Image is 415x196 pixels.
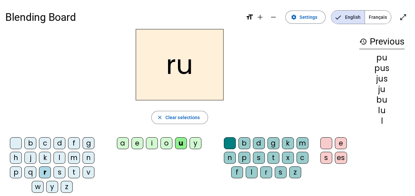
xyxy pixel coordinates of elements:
div: pus [359,64,404,72]
div: w [32,181,44,193]
div: v [83,166,94,178]
button: Enter full screen [397,11,410,24]
div: d [253,137,265,149]
div: f [231,166,243,178]
div: t [68,166,80,178]
div: s [320,152,332,164]
span: Français [365,11,391,24]
div: lu [359,107,404,114]
div: k [39,152,51,164]
div: t [267,152,279,164]
div: r [260,166,272,178]
div: g [267,137,279,149]
div: l [53,152,65,164]
div: pu [359,54,404,62]
div: ju [359,85,404,93]
span: Clear selections [165,114,200,121]
div: p [238,152,250,164]
div: x [282,152,294,164]
div: p [10,166,22,178]
div: bu [359,96,404,104]
button: Settings [285,11,326,24]
div: z [289,166,301,178]
div: e [335,137,347,149]
div: y [46,181,58,193]
div: s [253,152,265,164]
span: Settings [299,13,317,21]
div: o [160,137,172,149]
button: Clear selections [151,111,208,124]
div: y [190,137,201,149]
div: l [359,117,404,125]
h2: ru [136,29,224,100]
mat-icon: remove [269,13,277,21]
mat-icon: format_size [246,13,254,21]
div: g [83,137,94,149]
div: d [53,137,65,149]
button: Decrease font size [267,11,280,24]
mat-icon: settings [291,14,297,20]
mat-button-toggle-group: Language selection [331,10,391,24]
div: m [68,152,80,164]
mat-icon: history [359,38,367,46]
div: jus [359,75,404,83]
div: f [68,137,80,149]
div: i [146,137,158,149]
button: Increase font size [254,11,267,24]
div: z [61,181,73,193]
div: b [238,137,250,149]
mat-icon: close [157,114,163,120]
div: h [10,152,22,164]
div: c [296,152,308,164]
mat-icon: add [256,13,264,21]
div: s [275,166,287,178]
div: k [282,137,294,149]
div: m [296,137,308,149]
h1: Blending Board [5,7,240,28]
div: s [53,166,65,178]
div: a [117,137,129,149]
div: c [39,137,51,149]
div: q [24,166,36,178]
span: English [331,11,364,24]
h3: Previous [359,34,404,49]
div: j [24,152,36,164]
div: l [246,166,258,178]
div: u [175,137,187,149]
div: b [24,137,36,149]
div: e [131,137,143,149]
div: r [39,166,51,178]
div: es [335,152,347,164]
div: n [83,152,94,164]
mat-icon: open_in_full [399,13,407,21]
div: n [224,152,236,164]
